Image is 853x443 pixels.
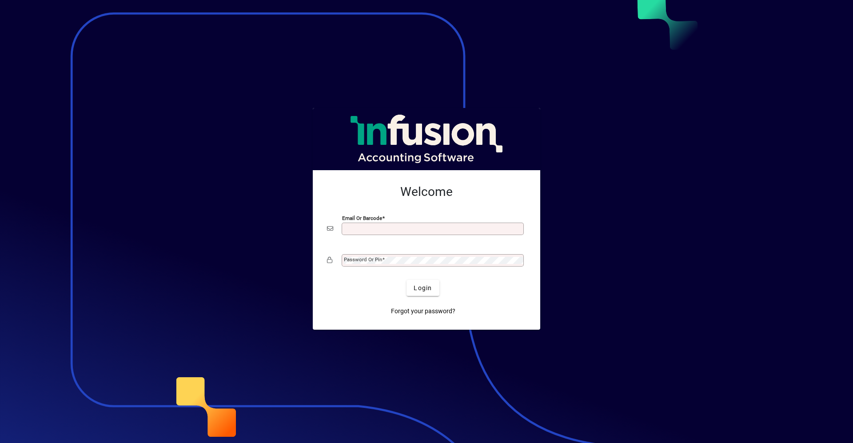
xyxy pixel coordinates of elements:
[342,215,382,221] mat-label: Email or Barcode
[344,256,382,263] mat-label: Password or Pin
[391,307,455,316] span: Forgot your password?
[414,283,432,293] span: Login
[407,280,439,296] button: Login
[387,303,459,319] a: Forgot your password?
[327,184,526,200] h2: Welcome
